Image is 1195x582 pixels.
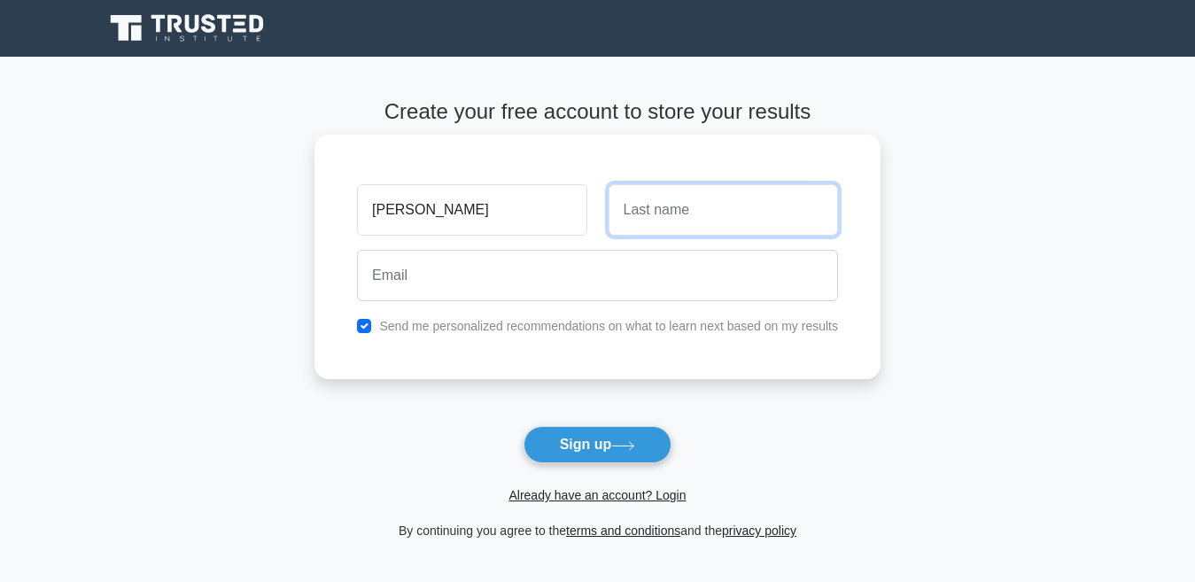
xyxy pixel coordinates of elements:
h4: Create your free account to store your results [314,99,881,125]
input: First name [357,184,586,236]
a: terms and conditions [566,524,680,538]
label: Send me personalized recommendations on what to learn next based on my results [379,319,838,333]
a: Already have an account? Login [508,488,686,502]
div: By continuing you agree to the and the [304,520,891,541]
button: Sign up [524,426,672,463]
input: Email [357,250,838,301]
a: privacy policy [722,524,796,538]
input: Last name [609,184,838,236]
